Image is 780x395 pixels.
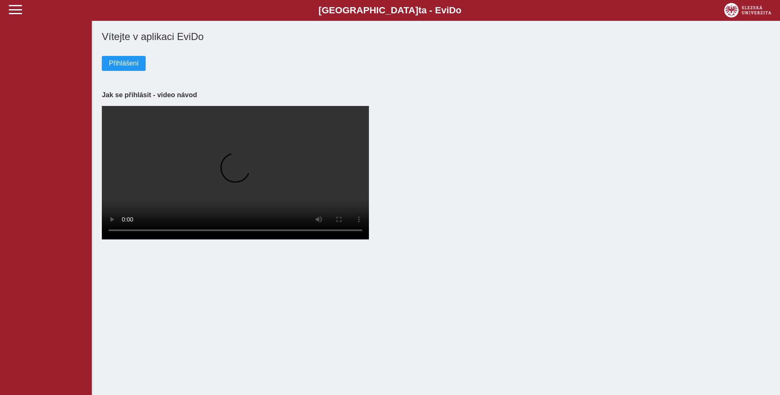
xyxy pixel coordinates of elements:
[449,5,456,15] span: D
[418,5,421,15] span: t
[102,91,770,99] h3: Jak se přihlásit - video návod
[456,5,462,15] span: o
[25,5,755,16] b: [GEOGRAPHIC_DATA] a - Evi
[109,60,139,67] span: Přihlášení
[102,106,369,239] video: Your browser does not support the video tag.
[724,3,771,18] img: logo_web_su.png
[102,31,770,43] h1: Vítejte v aplikaci EviDo
[102,56,146,71] button: Přihlášení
